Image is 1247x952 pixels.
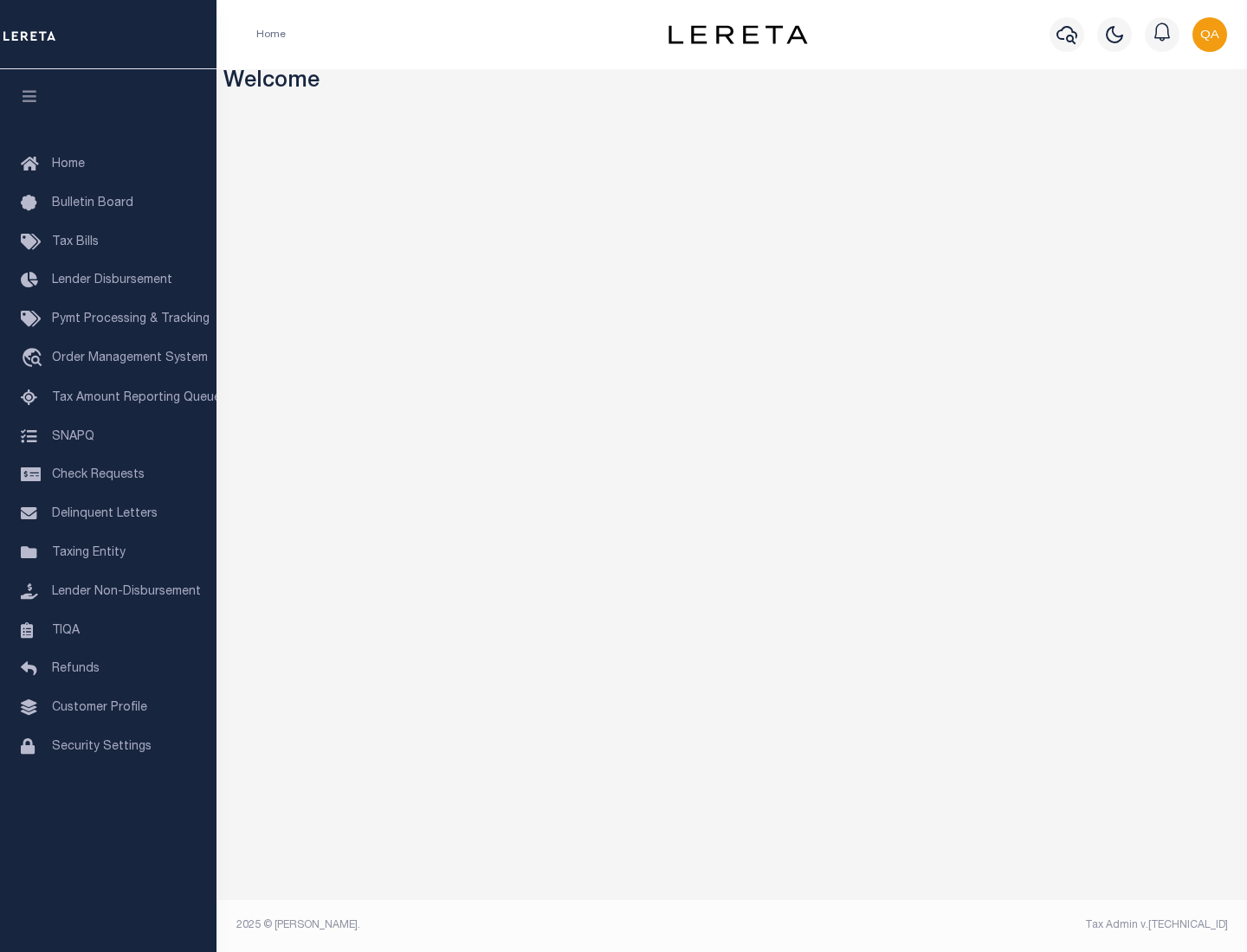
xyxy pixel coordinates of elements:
span: Tax Bills [52,236,99,248]
h3: Welcome [223,69,1241,96]
span: Lender Disbursement [52,274,172,286]
span: TIQA [52,624,80,636]
i: travel_explore [21,348,48,370]
span: Pymt Processing & Tracking [52,313,210,325]
img: logo-dark.svg [669,25,807,44]
span: Taxing Entity [52,547,126,559]
span: Refunds [52,663,100,675]
span: Tax Amount Reporting Queue [52,392,221,404]
span: SNAPQ [52,430,94,442]
div: Tax Admin v.[TECHNICAL_ID] [745,917,1228,933]
li: Home [256,27,286,42]
span: Order Management System [52,352,208,364]
span: Check Requests [52,469,145,481]
span: Customer Profile [52,702,147,714]
span: Delinquent Letters [52,508,158,520]
span: Security Settings [52,741,152,753]
div: 2025 © [PERSON_NAME]. [223,917,733,933]
span: Home [52,158,85,170]
span: Lender Non-Disbursement [52,586,201,598]
img: svg+xml;base64,PHN2ZyB4bWxucz0iaHR0cDovL3d3dy53My5vcmcvMjAwMC9zdmciIHBvaW50ZXItZXZlbnRzPSJub25lIi... [1192,17,1227,52]
span: Bulletin Board [52,197,133,209]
